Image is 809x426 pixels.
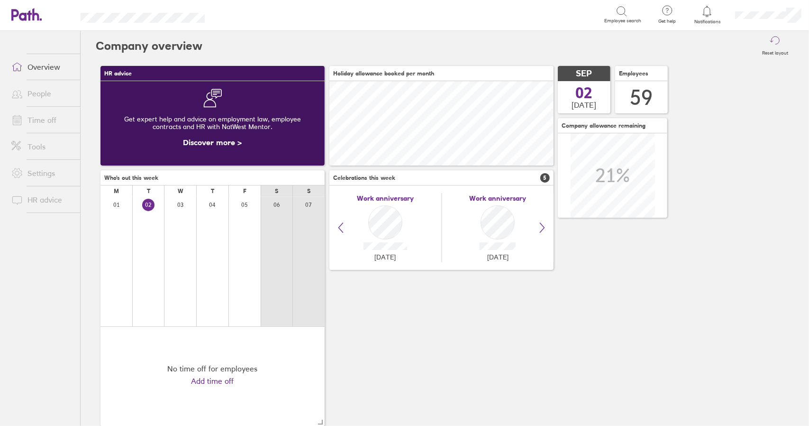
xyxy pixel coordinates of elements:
span: Celebrations this week [333,175,395,181]
a: Discover more > [183,138,242,147]
div: S [275,188,278,194]
div: F [243,188,246,194]
span: Work anniversary [469,194,526,202]
a: Overview [4,57,80,76]
a: Notifications [692,5,723,25]
span: Work anniversary [357,194,414,202]
div: No time off for employees [168,364,258,373]
a: Tools [4,137,80,156]
div: Search [230,10,255,19]
span: Who's out this week [104,175,158,181]
span: [DATE] [374,253,396,261]
span: Holiday allowance booked per month [333,70,434,77]
div: T [147,188,150,194]
span: SEP [576,69,592,79]
a: People [4,84,80,103]
h2: Company overview [96,31,202,61]
a: Settings [4,164,80,183]
span: 5 [540,173,550,183]
span: Employee search [604,18,641,24]
div: M [114,188,119,194]
a: Add time off [191,377,234,385]
span: [DATE] [487,253,509,261]
a: Time off [4,111,80,130]
div: Get expert help and advice on employment law, employee contracts and HR with NatWest Mentor. [108,108,317,138]
span: Get help [652,19,682,24]
div: T [211,188,214,194]
span: Employees [619,70,648,77]
span: HR advice [104,70,132,77]
button: Reset layout [756,31,794,61]
label: Reset layout [756,47,794,56]
div: S [307,188,310,194]
div: W [178,188,183,194]
span: Company allowance remaining [562,122,645,129]
a: HR advice [4,190,80,209]
span: [DATE] [572,101,597,109]
span: 02 [576,85,593,101]
span: Notifications [692,19,723,25]
div: 59 [630,85,653,110]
